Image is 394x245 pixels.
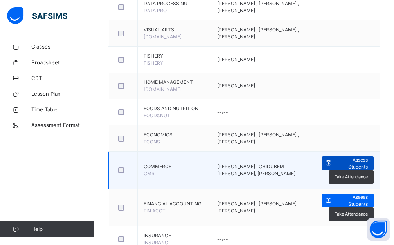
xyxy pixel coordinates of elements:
span: [PERSON_NAME] , [PERSON_NAME] , [PERSON_NAME] [217,0,299,13]
span: FISHERY [144,60,163,66]
span: [PERSON_NAME] [217,56,255,62]
span: FOOD&NUT [144,113,170,118]
span: VISUAL ARTS [144,26,205,33]
span: ECONOMICS [144,131,205,138]
span: Assess Students [335,194,368,208]
img: safsims [7,7,67,24]
span: Broadsheet [31,59,94,67]
span: FISHERY [144,53,205,60]
span: [DOMAIN_NAME] [144,34,182,40]
span: DATA PRO [144,7,167,13]
span: Classes [31,43,94,51]
span: Assessment Format [31,122,94,129]
span: Lesson Plan [31,90,94,98]
span: [PERSON_NAME] , [PERSON_NAME] , [PERSON_NAME] [217,132,299,145]
span: Assess Students [335,156,368,171]
span: Time Table [31,106,94,114]
span: Help [31,225,94,233]
span: COMMERCE [144,163,205,170]
span: HOME MANAGEMENT [144,79,205,86]
span: ECONS [144,139,160,145]
span: Take Attendance [335,211,368,218]
span: [PERSON_NAME] , [PERSON_NAME] , [PERSON_NAME] [217,27,299,40]
span: Take Attendance [335,174,368,180]
span: FOODS AND NUTRITION [144,105,205,112]
span: INSURANCE [144,232,205,239]
button: Open asap [367,218,390,241]
span: CMR [144,171,155,176]
span: CBT [31,74,94,82]
span: [PERSON_NAME] [217,83,255,89]
span: [DOMAIN_NAME] [144,86,182,92]
td: --/-- [211,99,316,125]
span: [PERSON_NAME] , CHIDUBEM [PERSON_NAME], [PERSON_NAME] [217,163,295,176]
span: FINANCIAL ACCOUNTING [144,200,205,207]
span: [PERSON_NAME] , [PERSON_NAME] [PERSON_NAME] [217,201,297,214]
span: FIN.ACCT [144,208,166,214]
